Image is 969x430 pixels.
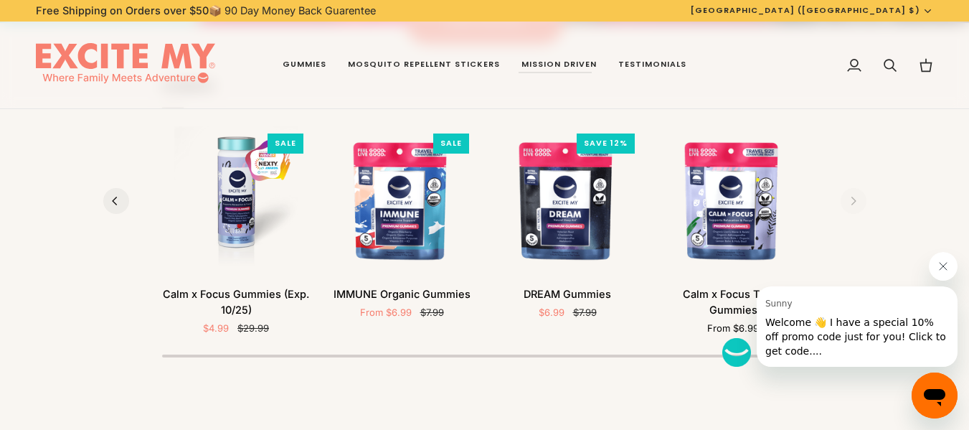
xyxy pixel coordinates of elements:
p: DREAM Gummies [524,286,611,302]
span: Mosquito Repellent Stickers [348,59,500,70]
span: Testimonials [618,59,686,70]
span: $6.99 [539,307,564,318]
div: Sunny says "Welcome 👋 I have a special 10% off promo code just for you! Click to get code....". O... [722,252,958,367]
product-grid-item-variant: 5 Days [493,126,642,275]
span: $7.99 [573,307,597,318]
img: EXCITE MY® [36,43,215,88]
button: Previous [103,188,129,214]
p: Calm x Focus Travel Gummies [659,286,808,318]
span: From $6.99 [707,322,759,334]
a: DREAM Gummies [493,126,642,275]
strong: Free Shipping on Orders over $50 [36,4,209,17]
a: Calm x Focus Travel Gummies [659,126,808,275]
product-grid-item: Calm x Focus Travel Gummies [659,126,808,335]
a: Calm x Focus Travel Gummies [659,281,808,335]
a: Testimonials [608,22,697,109]
span: Mission Driven [521,59,597,70]
product-grid-item: IMMUNE Organic Gummies [328,126,476,319]
p: IMMUNE Organic Gummies [334,286,471,302]
span: $29.99 [237,322,269,334]
iframe: Button to launch messaging window [912,373,958,419]
a: Mosquito Repellent Stickers [337,22,511,109]
span: From $6.99 [360,307,412,318]
product-grid-item: DREAM Gummies [493,126,642,319]
a: Calm x Focus Gummies (Exp. 10/25) [162,281,311,335]
a: IMMUNE Organic Gummies [328,126,476,275]
a: IMMUNE Organic Gummies [328,281,476,319]
div: SALE [268,134,303,154]
a: Calm x Focus Gummies (Exp. 10/25) [162,126,311,275]
div: Save 12% [577,134,635,154]
span: $4.99 [203,322,229,334]
a: DREAM Gummies [493,281,642,319]
iframe: Close message from Sunny [929,252,958,281]
div: SALE [433,134,469,154]
product-grid-item-variant: Default Title [162,126,311,275]
product-grid-item-variant: 5 Days [328,126,476,275]
p: 📦 90 Day Money Back Guarentee [36,3,376,19]
a: Mission Driven [511,22,608,109]
button: [GEOGRAPHIC_DATA] ([GEOGRAPHIC_DATA] $) [680,4,944,17]
p: Calm x Focus Gummies (Exp. 10/25) [162,286,311,318]
iframe: Message from Sunny [757,286,958,367]
product-grid-item-variant: 5 Days [659,126,808,275]
iframe: no content [722,338,751,367]
a: Gummies [272,22,337,109]
span: Gummies [283,59,326,70]
product-grid-item: Calm x Focus Gummies (Exp. 10/25) [162,126,311,335]
span: $7.99 [420,307,444,318]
